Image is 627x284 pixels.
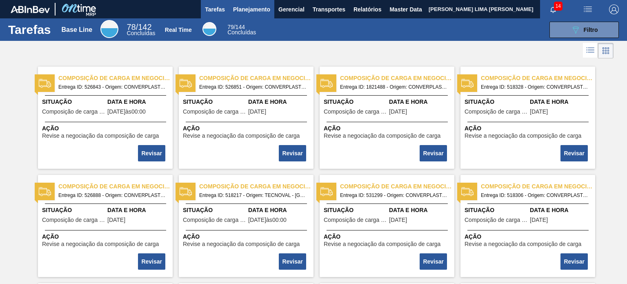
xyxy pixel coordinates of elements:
[139,253,166,271] div: Completar tarefa: 29826372
[248,217,287,223] span: 31/08/2021,[object Object]
[127,22,151,31] span: / 142
[420,145,447,161] button: Revisar
[279,253,306,270] button: Revisar
[107,206,171,215] span: Data e Hora
[420,253,448,271] div: Completar tarefa: 29826374
[461,186,474,198] img: status
[340,191,448,200] span: Entrega ID: 531299 - Origem: CONVERPLAST - GUARULHOS (SP) - Destino: BR03
[183,217,246,223] span: Composição de carga em negociação
[420,253,447,270] button: Revisar
[42,206,105,215] span: Situação
[205,4,225,14] span: Tarefas
[320,77,333,89] img: status
[465,124,593,133] span: Ação
[58,74,173,83] span: Composição de carga em negociação
[389,98,452,106] span: Data e Hora
[324,241,440,247] span: Revise a negociação da composição de carga
[42,124,171,133] span: Ação
[183,241,300,247] span: Revise a negociação da composição de carga
[465,109,528,115] span: Composição de carga em negociação
[560,253,588,270] button: Revisar
[530,217,548,223] span: 10/08/2021,
[461,77,474,89] img: status
[389,217,407,223] span: 26/08/2021,
[313,4,345,14] span: Transportes
[58,83,166,92] span: Entrega ID: 526843 - Origem: CONVERPLAST - GUARULHOS (SP) - Destino: BR07
[139,144,166,162] div: Completar tarefa: 29826368
[39,186,51,198] img: status
[107,217,125,223] span: 03/09/2021,
[481,74,595,83] span: Composição de carga em negociação
[42,241,159,247] span: Revise a negociação da composição de carga
[389,206,452,215] span: Data e Hora
[320,186,333,198] img: status
[465,233,593,241] span: Ação
[324,133,440,139] span: Revise a negociação da composição de carga
[340,83,448,92] span: Entrega ID: 1821488 - Origem: CONVERPLAST - GUARULHOS (SP) - Destino: BR07
[127,30,155,36] span: Concluídas
[554,2,563,11] span: 14
[280,253,307,271] div: Completar tarefa: 29826373
[8,25,51,34] h1: Tarefas
[248,109,266,115] span: 19/08/2021,
[199,182,313,191] span: Composição de carga em negociação
[183,109,246,115] span: Composição de carga em negociação
[202,22,216,36] div: Real Time
[609,4,619,14] img: Logout
[560,145,588,161] button: Revisar
[465,206,528,215] span: Situação
[183,98,246,106] span: Situação
[42,98,105,106] span: Situação
[227,29,256,36] span: Concluídas
[280,144,307,162] div: Completar tarefa: 29826369
[100,20,118,38] div: Base Line
[39,77,51,89] img: status
[324,109,387,115] span: Composição de carga em negociação
[465,241,581,247] span: Revise a negociação da composição de carga
[420,144,448,162] div: Completar tarefa: 29826370
[42,109,105,115] span: Composição de carga em negociação
[340,182,454,191] span: Composição de carga em negociação
[465,217,528,223] span: Composição de carga em negociação
[180,77,192,89] img: status
[324,98,387,106] span: Situação
[248,206,311,215] span: Data e Hora
[199,74,313,83] span: Composição de carga em negociação
[227,25,256,35] div: Real Time
[540,4,566,15] button: Notificações
[324,124,452,133] span: Ação
[227,24,245,30] span: / 144
[138,253,165,270] button: Revisar
[481,191,589,200] span: Entrega ID: 518306 - Origem: CONVERPLAST - GUARULHOS (SP) - Destino: BR20
[42,217,105,223] span: Composição de carga em negociação
[248,98,311,106] span: Data e Hora
[389,109,407,115] span: 18/09/2025,
[481,83,589,92] span: Entrega ID: 518328 - Origem: CONVERPLAST - GUARULHOS (SP) - Destino: BR12
[324,233,452,241] span: Ação
[340,74,454,83] span: Composição de carga em negociação
[583,4,593,14] img: userActions
[199,83,307,92] span: Entrega ID: 526851 - Origem: CONVERPLAST - GUARULHOS (SP) - Destino: BR27
[233,4,270,14] span: Planejamento
[583,43,598,58] div: Visão em Lista
[465,133,581,139] span: Revise a negociação da composição de carga
[127,24,155,36] div: Base Line
[58,191,166,200] span: Entrega ID: 526888 - Origem: CONVERPLAST - GUARULHOS (SP) - Destino: BR15
[107,98,171,106] span: Data e Hora
[354,4,381,14] span: Relatórios
[180,186,192,198] img: status
[389,4,422,14] span: Master Data
[598,43,614,58] div: Visão em Cards
[183,124,311,133] span: Ação
[199,191,307,200] span: Entrega ID: 518217 - Origem: TECNOVAL - LORENA (SP) - Destino: BR23
[561,144,589,162] div: Completar tarefa: 29826371
[530,98,593,106] span: Data e Hora
[227,24,234,30] span: 79
[530,206,593,215] span: Data e Hora
[138,145,165,161] button: Revisar
[165,27,192,33] div: Real Time
[107,109,146,115] span: 04/08/2021,[object Object]
[183,133,300,139] span: Revise a negociação da composição de carga
[465,98,528,106] span: Situação
[127,22,136,31] span: 78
